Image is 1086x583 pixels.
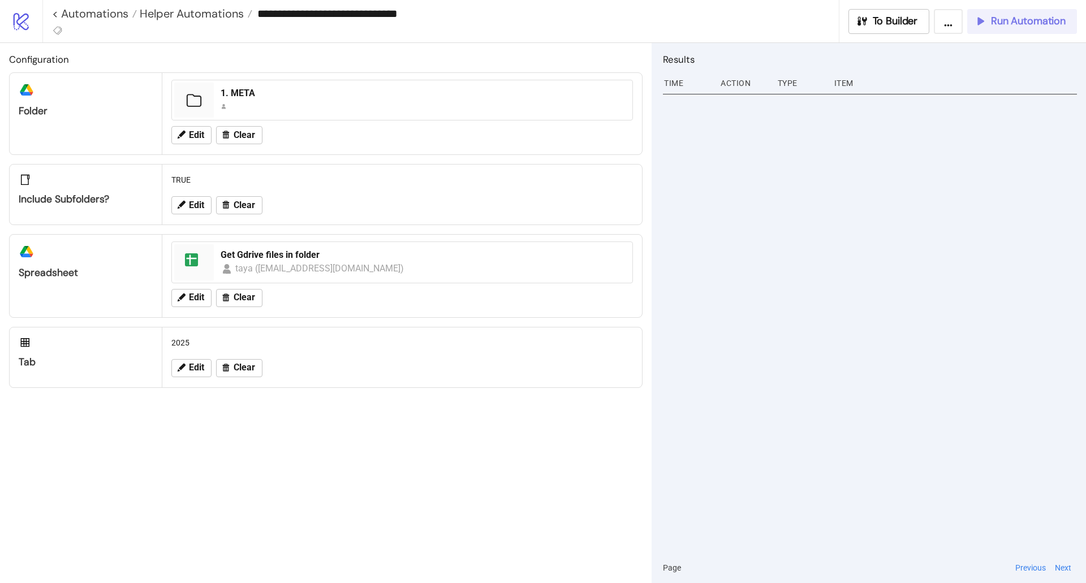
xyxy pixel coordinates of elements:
[19,356,153,369] div: Tab
[189,292,204,303] span: Edit
[234,362,255,373] span: Clear
[1051,562,1075,574] button: Next
[137,6,244,21] span: Helper Automations
[171,359,212,377] button: Edit
[171,126,212,144] button: Edit
[171,196,212,214] button: Edit
[234,292,255,303] span: Clear
[934,9,963,34] button: ...
[663,72,712,94] div: Time
[719,72,768,94] div: Action
[221,249,626,261] div: Get Gdrive files in folder
[235,261,405,275] div: taya ([EMAIL_ADDRESS][DOMAIN_NAME])
[663,562,681,574] span: Page
[216,289,262,307] button: Clear
[1012,562,1049,574] button: Previous
[167,332,637,353] div: 2025
[777,72,825,94] div: Type
[19,266,153,279] div: Spreadsheet
[137,8,252,19] a: Helper Automations
[216,126,262,144] button: Clear
[189,362,204,373] span: Edit
[216,359,262,377] button: Clear
[189,130,204,140] span: Edit
[216,196,262,214] button: Clear
[171,289,212,307] button: Edit
[234,200,255,210] span: Clear
[234,130,255,140] span: Clear
[221,87,626,100] div: 1. META
[189,200,204,210] span: Edit
[663,52,1077,67] h2: Results
[967,9,1077,34] button: Run Automation
[873,15,918,28] span: To Builder
[19,193,153,206] div: Include subfolders?
[991,15,1066,28] span: Run Automation
[833,72,1077,94] div: Item
[167,169,637,191] div: TRUE
[19,105,153,118] div: Folder
[9,52,643,67] h2: Configuration
[52,8,137,19] a: < Automations
[848,9,930,34] button: To Builder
